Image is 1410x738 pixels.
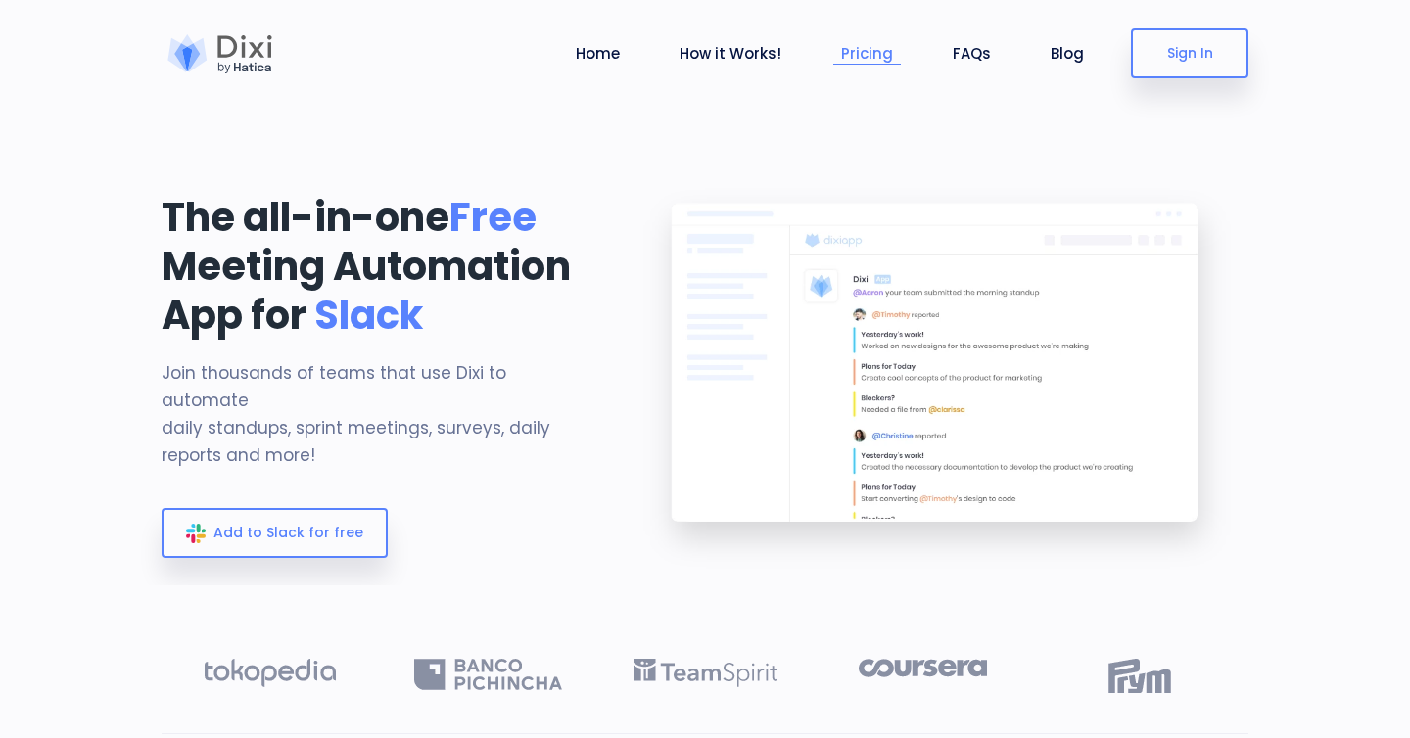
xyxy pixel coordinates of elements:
[1043,42,1092,65] a: Blog
[314,288,423,343] span: Slack
[162,508,388,558] a: Add to Slack for free
[449,190,537,245] span: Free
[186,524,206,543] img: slack_icon_color.svg
[213,523,363,542] span: Add to Slack for free
[162,359,597,469] p: Join thousands of teams that use Dixi to automate daily standups, sprint meetings, surveys, daily...
[672,42,789,65] a: How it Works!
[162,193,597,340] h1: The all-in-one Meeting Automation App for
[568,42,628,65] a: Home
[833,42,901,65] a: Pricing
[945,42,999,65] a: FAQs
[1131,28,1248,78] a: Sign In
[627,171,1248,585] img: landing-banner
